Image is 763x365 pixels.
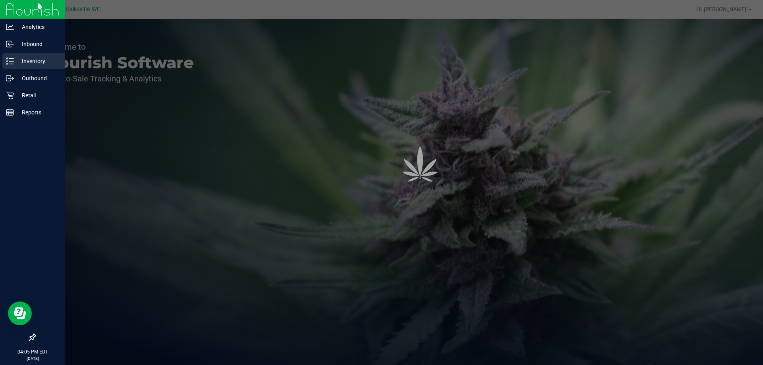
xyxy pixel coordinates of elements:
[6,57,14,65] inline-svg: Inventory
[4,355,62,361] p: [DATE]
[6,91,14,99] inline-svg: Retail
[14,73,62,83] p: Outbound
[6,23,14,31] inline-svg: Analytics
[6,40,14,48] inline-svg: Inbound
[8,301,32,325] iframe: Resource center
[14,56,62,66] p: Inventory
[6,108,14,116] inline-svg: Reports
[4,348,62,355] p: 04:05 PM EDT
[14,108,62,117] p: Reports
[14,91,62,100] p: Retail
[14,22,62,32] p: Analytics
[14,39,62,49] p: Inbound
[6,74,14,82] inline-svg: Outbound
